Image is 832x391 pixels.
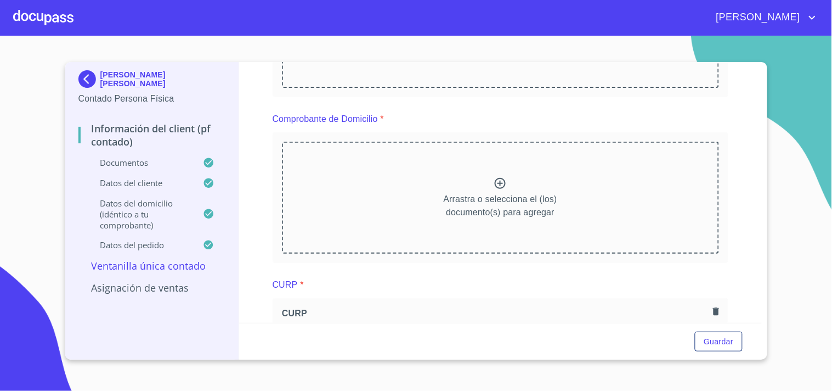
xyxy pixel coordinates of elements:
[273,278,298,292] p: CURP
[78,92,226,105] p: Contado Persona Física
[78,70,226,92] div: [PERSON_NAME] [PERSON_NAME]
[708,9,819,26] button: account of current user
[78,281,226,294] p: Asignación de Ventas
[100,70,226,88] p: [PERSON_NAME] [PERSON_NAME]
[282,308,709,319] span: CURP
[273,113,378,126] p: Comprobante de Domicilio
[704,335,733,349] span: Guardar
[78,122,226,148] p: Información del Client (PF contado)
[78,157,203,168] p: Documentos
[444,193,557,219] p: Arrastra o selecciona el (los) documento(s) para agregar
[78,259,226,272] p: Ventanilla única contado
[78,198,203,231] p: Datos del domicilio (idéntico a tu comprobante)
[695,332,742,352] button: Guardar
[78,177,203,188] p: Datos del cliente
[708,9,806,26] span: [PERSON_NAME]
[78,70,100,88] img: Docupass spot blue
[78,239,203,250] p: Datos del pedido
